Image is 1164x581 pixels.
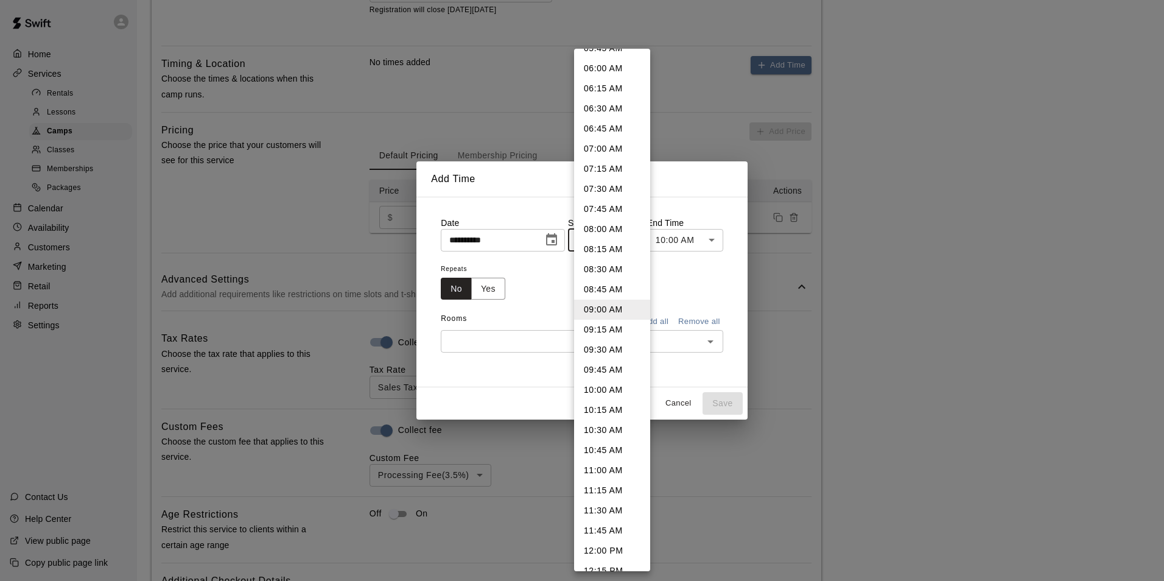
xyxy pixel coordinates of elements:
[574,159,650,179] li: 07:15 AM
[574,199,650,219] li: 07:45 AM
[574,481,650,501] li: 11:15 AM
[574,460,650,481] li: 11:00 AM
[574,400,650,420] li: 10:15 AM
[574,300,650,320] li: 09:00 AM
[574,280,650,300] li: 08:45 AM
[574,521,650,541] li: 11:45 AM
[574,119,650,139] li: 06:45 AM
[574,541,650,561] li: 12:00 PM
[574,440,650,460] li: 10:45 AM
[574,320,650,340] li: 09:15 AM
[574,340,650,360] li: 09:30 AM
[574,38,650,58] li: 05:45 AM
[574,99,650,119] li: 06:30 AM
[574,139,650,159] li: 07:00 AM
[574,239,650,259] li: 08:15 AM
[574,360,650,380] li: 09:45 AM
[574,420,650,440] li: 10:30 AM
[574,179,650,199] li: 07:30 AM
[574,79,650,99] li: 06:15 AM
[574,58,650,79] li: 06:00 AM
[574,259,650,280] li: 08:30 AM
[574,380,650,400] li: 10:00 AM
[574,219,650,239] li: 08:00 AM
[574,501,650,521] li: 11:30 AM
[574,561,650,581] li: 12:15 PM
